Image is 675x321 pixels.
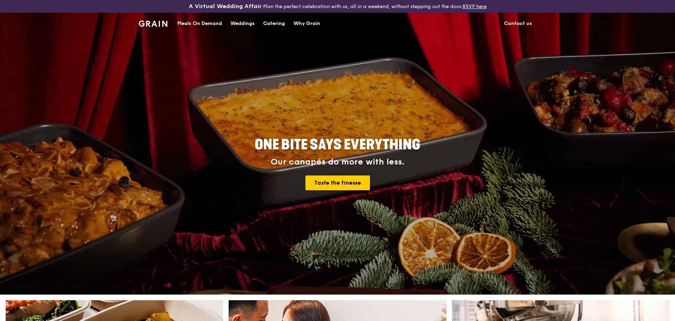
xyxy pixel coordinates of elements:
[263,13,285,34] div: Catering
[463,4,487,10] a: RSVP here
[305,175,370,190] a: Taste the finesse
[500,13,536,34] a: Contact us
[189,3,262,10] h3: A Virtual Wedding Affair
[211,157,464,167] div: Our canapés do more with less.
[139,12,167,33] a: GrainGrain
[226,13,259,34] a: Weddings
[259,13,289,34] a: Catering
[230,13,255,34] div: Weddings
[255,136,420,153] span: ONE BITE SAYS EVERYTHING
[139,20,167,27] img: Grain
[289,13,324,34] a: Why Grain
[177,13,222,34] div: Meals On Demand
[293,13,320,34] div: Why Grain
[135,3,540,10] div: Plan the perfect celebration with us, all in a weekend, without stepping out the door.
